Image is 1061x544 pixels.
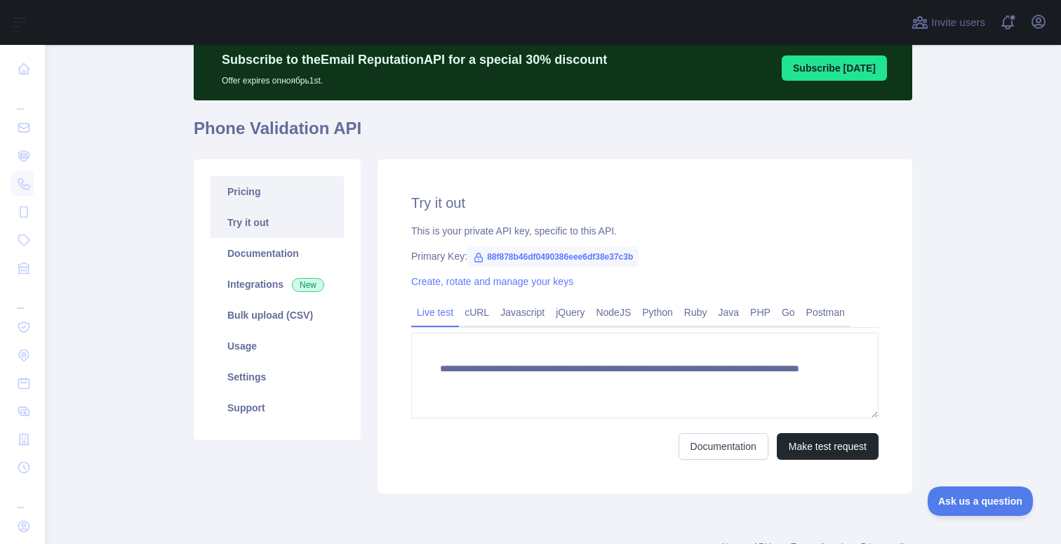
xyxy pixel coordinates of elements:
[909,11,988,34] button: Invite users
[211,361,344,392] a: Settings
[222,50,607,69] p: Subscribe to the Email Reputation API for a special 30 % discount
[679,433,768,460] a: Documentation
[222,69,607,86] p: Offer expires on ноябрь 1st.
[411,249,879,263] div: Primary Key:
[776,301,801,324] a: Go
[211,176,344,207] a: Pricing
[713,301,745,324] a: Java
[211,269,344,300] a: Integrations New
[11,284,34,312] div: ...
[679,301,713,324] a: Ruby
[777,433,879,460] button: Make test request
[194,117,912,151] h1: Phone Validation API
[467,246,639,267] span: 88f878b46df0490386eee6df38e37c3b
[211,331,344,361] a: Usage
[211,238,344,269] a: Documentation
[411,301,459,324] a: Live test
[292,278,324,292] span: New
[459,301,495,324] a: cURL
[411,276,573,287] a: Create, rotate and manage your keys
[11,483,34,511] div: ...
[495,301,550,324] a: Javascript
[590,301,636,324] a: NodeJS
[801,301,850,324] a: Postman
[931,15,985,31] span: Invite users
[11,84,34,112] div: ...
[636,301,679,324] a: Python
[211,392,344,423] a: Support
[411,193,879,213] h2: Try it out
[745,301,776,324] a: PHP
[928,486,1033,516] iframe: Toggle Customer Support
[782,55,887,81] button: Subscribe [DATE]
[550,301,590,324] a: jQuery
[211,300,344,331] a: Bulk upload (CSV)
[211,207,344,238] a: Try it out
[411,224,879,238] div: This is your private API key, specific to this API.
